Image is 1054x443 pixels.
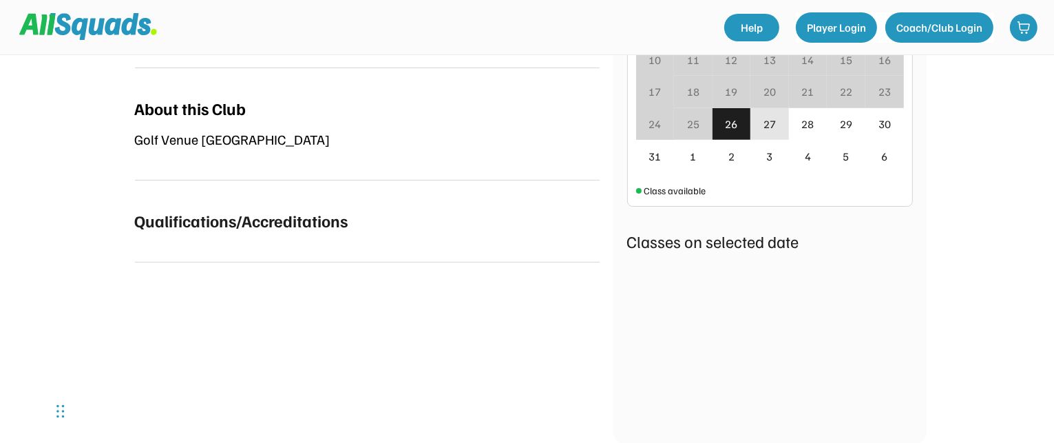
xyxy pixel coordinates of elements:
div: 30 [878,116,891,132]
div: 3 [766,148,772,165]
div: 23 [878,83,891,100]
div: 4 [805,148,811,165]
img: shopping-cart-01%20%281%29.svg [1017,21,1031,34]
div: 16 [878,52,891,68]
div: 21 [802,83,814,100]
div: 25 [687,116,699,132]
div: 12 [725,52,737,68]
div: 11 [687,52,699,68]
div: Class available [644,183,706,198]
div: Golf Venue [GEOGRAPHIC_DATA] [135,129,600,150]
a: Help [724,14,779,41]
div: 22 [840,83,852,100]
div: 24 [649,116,661,132]
button: Player Login [796,12,877,43]
div: 13 [763,52,776,68]
img: Squad%20Logo.svg [19,13,157,39]
button: Coach/Club Login [885,12,993,43]
div: Classes on selected date [627,229,913,254]
div: 26 [725,116,737,132]
div: About this Club [135,96,246,121]
div: Qualifications/Accreditations [135,208,348,233]
div: 20 [763,83,776,100]
div: 5 [843,148,850,165]
div: 14 [802,52,814,68]
div: 18 [687,83,699,100]
div: 1 [690,148,696,165]
div: 17 [649,83,661,100]
div: 15 [840,52,852,68]
div: 27 [763,116,776,132]
div: 6 [881,148,887,165]
div: 2 [728,148,735,165]
div: 28 [802,116,814,132]
div: 19 [725,83,737,100]
div: 10 [649,52,661,68]
div: 29 [840,116,852,132]
div: 31 [649,148,661,165]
